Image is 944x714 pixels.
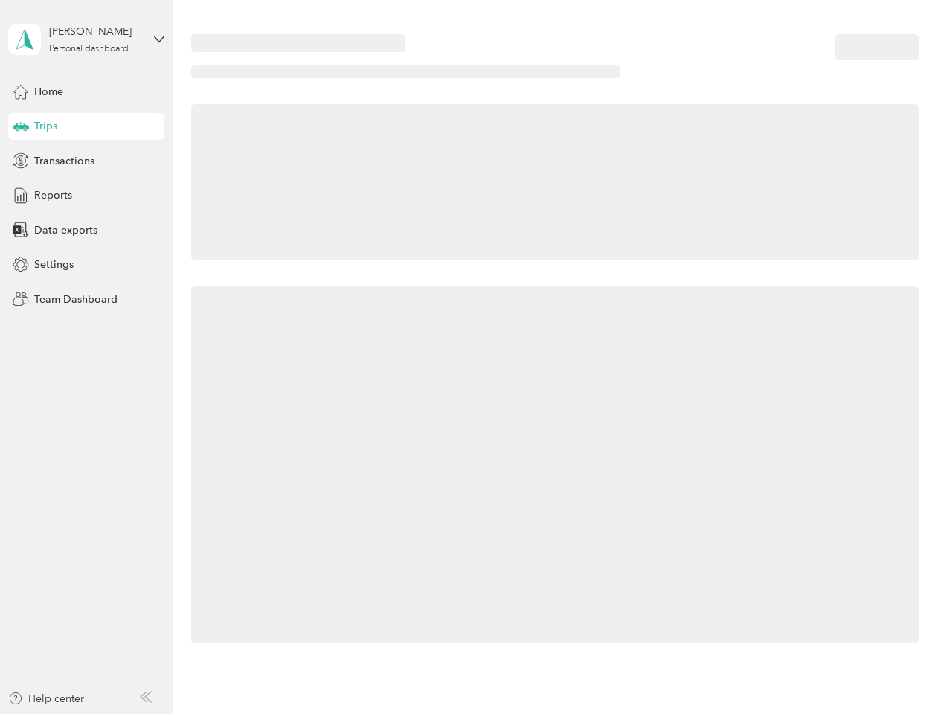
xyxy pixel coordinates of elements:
[34,153,94,169] span: Transactions
[34,222,97,238] span: Data exports
[861,631,944,714] iframe: Everlance-gr Chat Button Frame
[8,691,84,707] button: Help center
[34,84,63,100] span: Home
[49,45,129,54] div: Personal dashboard
[34,257,74,272] span: Settings
[34,187,72,203] span: Reports
[49,24,142,39] div: [PERSON_NAME]
[34,292,118,307] span: Team Dashboard
[34,118,57,134] span: Trips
